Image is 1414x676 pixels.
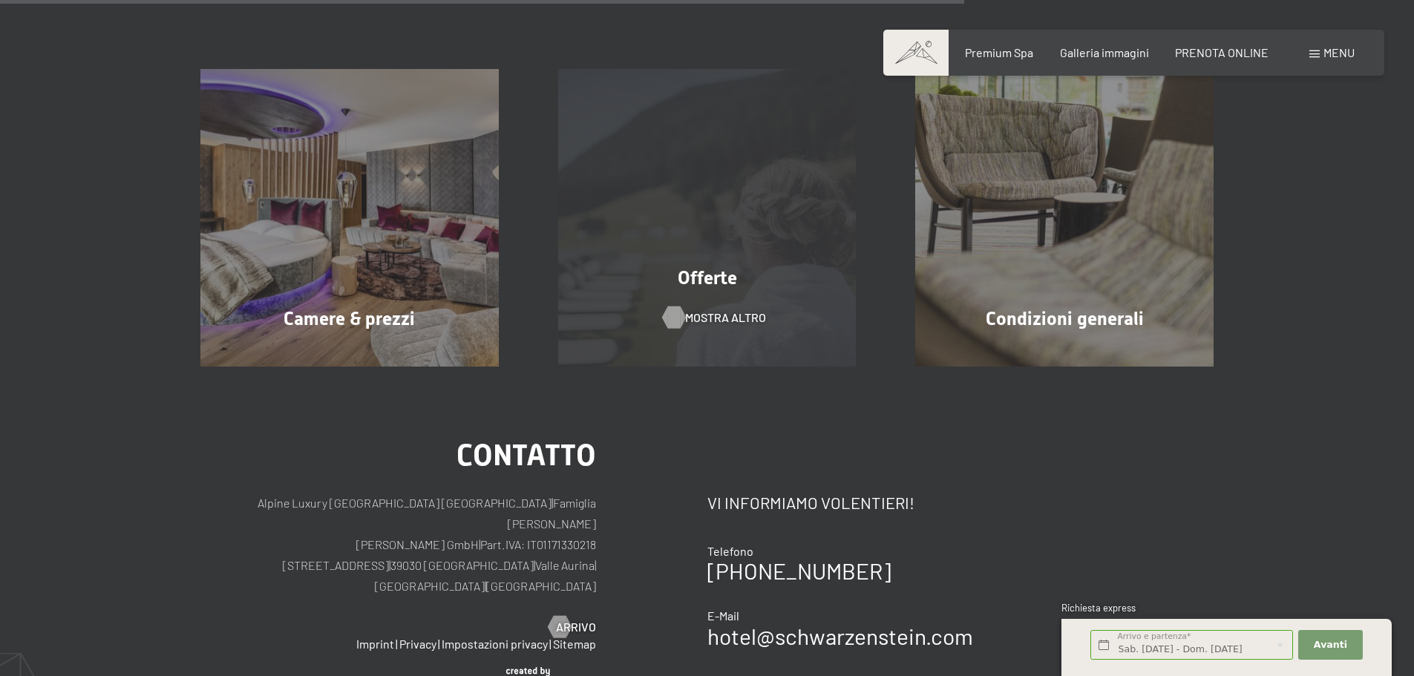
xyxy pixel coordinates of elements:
[171,69,528,367] a: Vacanze in Trentino Alto Adige all'Hotel Schwarzenstein Camere & prezzi
[399,637,436,651] a: Privacy
[485,579,486,593] span: |
[200,493,596,597] p: Alpine Luxury [GEOGRAPHIC_DATA] [GEOGRAPHIC_DATA] Famiglia [PERSON_NAME] [PERSON_NAME] GmbH Part....
[678,267,737,289] span: Offerte
[595,558,596,572] span: |
[886,69,1243,367] a: Vacanze in Trentino Alto Adige all'Hotel Schwarzenstein Condizioni generali
[1060,45,1149,59] a: Galleria immagini
[553,637,596,651] a: Sitemap
[986,308,1144,329] span: Condizioni generali
[707,623,973,649] a: hotel@schwarzenstein.com
[356,637,394,651] a: Imprint
[1298,630,1362,660] button: Avanti
[965,45,1033,59] a: Premium Spa
[534,558,535,572] span: |
[549,637,551,651] span: |
[707,544,753,558] span: Telefono
[1314,638,1347,652] span: Avanti
[707,493,914,512] span: Vi informiamo volentieri!
[707,557,891,584] a: [PHONE_NUMBER]
[442,637,548,651] a: Impostazioni privacy
[456,438,596,473] span: Contatto
[551,496,553,510] span: |
[1175,45,1269,59] a: PRENOTA ONLINE
[1323,45,1355,59] span: Menu
[707,608,739,623] span: E-Mail
[396,637,398,651] span: |
[284,308,415,329] span: Camere & prezzi
[528,69,886,367] a: Vacanze in Trentino Alto Adige all'Hotel Schwarzenstein Offerte mostra altro
[479,537,480,551] span: |
[1061,602,1136,614] span: Richiesta express
[685,309,766,326] span: mostra altro
[556,619,596,635] span: Arrivo
[549,619,596,635] a: Arrivo
[438,637,440,651] span: |
[389,558,390,572] span: |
